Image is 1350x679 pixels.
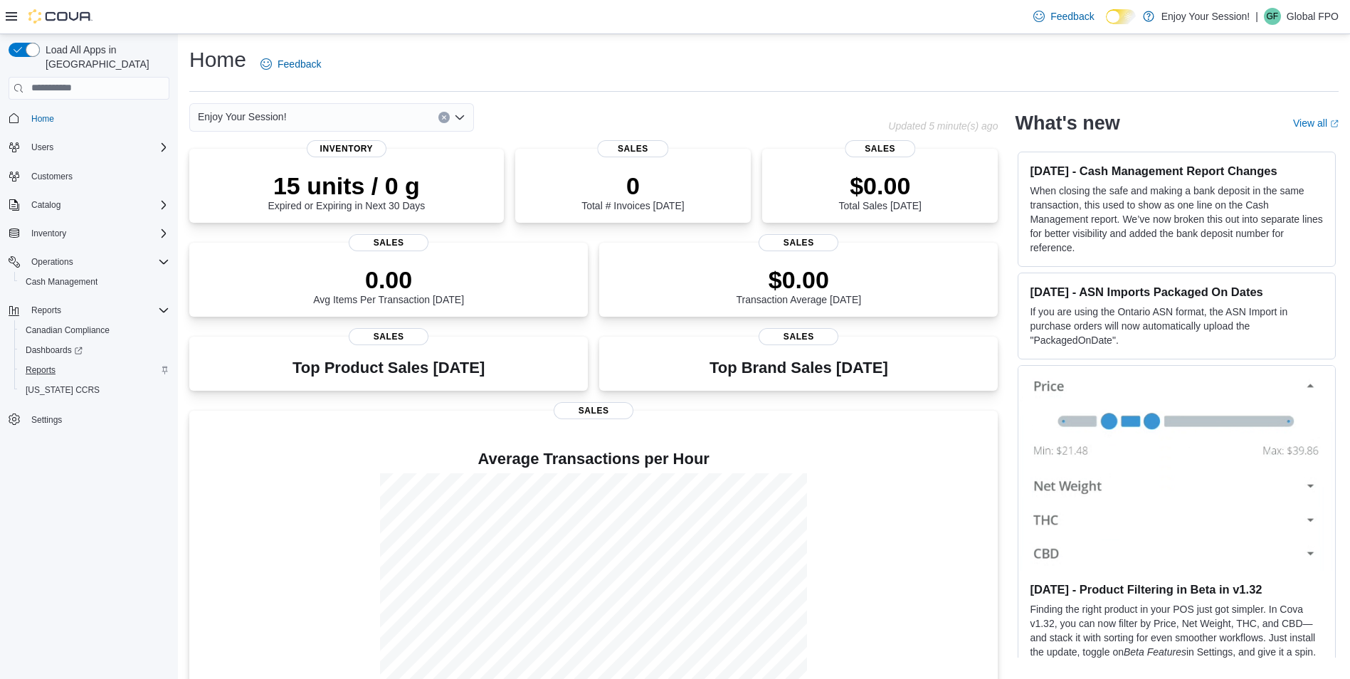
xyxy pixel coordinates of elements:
[26,384,100,396] span: [US_STATE] CCRS
[1161,8,1250,25] p: Enjoy Your Session!
[3,166,175,186] button: Customers
[307,140,386,157] span: Inventory
[1030,602,1324,673] p: Finding the right product in your POS just got simpler. In Cova v1.32, you can now filter by Pric...
[737,265,862,305] div: Transaction Average [DATE]
[26,364,56,376] span: Reports
[26,139,59,156] button: Users
[3,223,175,243] button: Inventory
[14,340,175,360] a: Dashboards
[349,234,428,251] span: Sales
[598,140,668,157] span: Sales
[20,322,169,339] span: Canadian Compliance
[20,273,103,290] a: Cash Management
[581,172,684,211] div: Total # Invoices [DATE]
[20,381,169,399] span: Washington CCRS
[26,344,83,356] span: Dashboards
[710,359,888,377] h3: Top Brand Sales [DATE]
[554,402,633,419] span: Sales
[3,252,175,272] button: Operations
[278,57,321,71] span: Feedback
[26,167,169,185] span: Customers
[1106,24,1107,25] span: Dark Mode
[26,110,169,127] span: Home
[349,328,428,345] span: Sales
[26,253,169,270] span: Operations
[1050,9,1094,23] span: Feedback
[26,325,110,336] span: Canadian Compliance
[31,171,73,182] span: Customers
[759,328,838,345] span: Sales
[26,168,78,185] a: Customers
[839,172,922,200] p: $0.00
[1124,646,1186,658] em: Beta Features
[26,410,169,428] span: Settings
[313,265,464,305] div: Avg Items Per Transaction [DATE]
[31,142,53,153] span: Users
[26,139,169,156] span: Users
[1030,305,1324,347] p: If you are using the Ontario ASN format, the ASN Import in purchase orders will now automatically...
[20,342,88,359] a: Dashboards
[737,265,862,294] p: $0.00
[26,110,60,127] a: Home
[268,172,425,211] div: Expired or Expiring in Next 30 Days
[1028,2,1099,31] a: Feedback
[1330,120,1339,128] svg: External link
[888,120,998,132] p: Updated 5 minute(s) ago
[26,411,68,428] a: Settings
[3,195,175,215] button: Catalog
[1106,9,1136,24] input: Dark Mode
[1030,285,1324,299] h3: [DATE] - ASN Imports Packaged On Dates
[1030,184,1324,255] p: When closing the safe and making a bank deposit in the same transaction, this used to show as one...
[292,359,485,377] h3: Top Product Sales [DATE]
[454,112,465,123] button: Open list of options
[201,451,986,468] h4: Average Transactions per Hour
[1015,112,1119,135] h2: What's new
[14,272,175,292] button: Cash Management
[26,302,169,319] span: Reports
[20,362,61,379] a: Reports
[20,342,169,359] span: Dashboards
[31,113,54,125] span: Home
[255,50,327,78] a: Feedback
[1255,8,1258,25] p: |
[20,381,105,399] a: [US_STATE] CCRS
[28,9,93,23] img: Cova
[9,102,169,467] nav: Complex example
[20,273,169,290] span: Cash Management
[1030,582,1324,596] h3: [DATE] - Product Filtering in Beta in v1.32
[198,108,287,125] span: Enjoy Your Session!
[3,108,175,129] button: Home
[31,228,66,239] span: Inventory
[581,172,684,200] p: 0
[26,276,97,288] span: Cash Management
[26,225,72,242] button: Inventory
[31,414,62,426] span: Settings
[1267,8,1279,25] span: GF
[26,253,79,270] button: Operations
[31,305,61,316] span: Reports
[3,137,175,157] button: Users
[1287,8,1339,25] p: Global FPO
[313,265,464,294] p: 0.00
[14,320,175,340] button: Canadian Compliance
[1293,117,1339,129] a: View allExternal link
[40,43,169,71] span: Load All Apps in [GEOGRAPHIC_DATA]
[845,140,915,157] span: Sales
[438,112,450,123] button: Clear input
[31,256,73,268] span: Operations
[268,172,425,200] p: 15 units / 0 g
[839,172,922,211] div: Total Sales [DATE]
[26,225,169,242] span: Inventory
[759,234,838,251] span: Sales
[3,409,175,429] button: Settings
[14,360,175,380] button: Reports
[20,362,169,379] span: Reports
[26,196,169,214] span: Catalog
[31,199,60,211] span: Catalog
[14,380,175,400] button: [US_STATE] CCRS
[3,300,175,320] button: Reports
[26,196,66,214] button: Catalog
[1030,164,1324,178] h3: [DATE] - Cash Management Report Changes
[1264,8,1281,25] div: Global FPO
[20,322,115,339] a: Canadian Compliance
